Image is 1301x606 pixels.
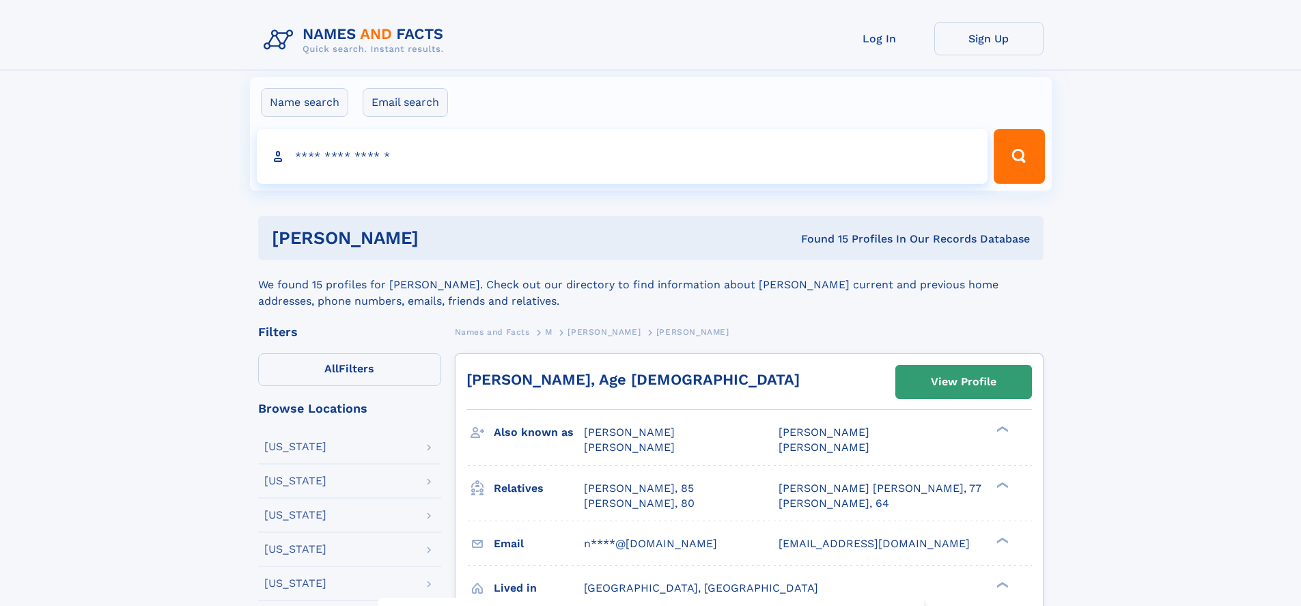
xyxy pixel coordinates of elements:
span: All [324,362,339,375]
img: Logo Names and Facts [258,22,455,59]
div: [US_STATE] [264,441,326,452]
a: [PERSON_NAME], Age [DEMOGRAPHIC_DATA] [466,371,800,388]
h3: Lived in [494,577,584,600]
div: [US_STATE] [264,510,326,521]
a: Names and Facts [455,323,530,340]
span: [PERSON_NAME] [779,426,869,439]
a: [PERSON_NAME] [568,323,641,340]
div: ❯ [993,580,1009,589]
h3: Relatives [494,477,584,500]
a: [PERSON_NAME], 80 [584,496,695,511]
a: [PERSON_NAME], 85 [584,481,694,496]
a: Log In [825,22,934,55]
span: [PERSON_NAME] [656,327,729,337]
a: [PERSON_NAME] [PERSON_NAME], 77 [779,481,981,496]
a: M [545,323,552,340]
div: ❯ [993,425,1009,434]
a: [PERSON_NAME], 64 [779,496,889,511]
label: Filters [258,353,441,386]
button: Search Button [994,129,1044,184]
div: [US_STATE] [264,544,326,555]
div: ❯ [993,536,1009,545]
span: [PERSON_NAME] [584,441,675,454]
span: [PERSON_NAME] [779,441,869,454]
label: Name search [261,88,348,117]
span: [PERSON_NAME] [584,426,675,439]
span: M [545,327,552,337]
div: [US_STATE] [264,578,326,589]
a: Sign Up [934,22,1044,55]
div: We found 15 profiles for [PERSON_NAME]. Check out our directory to find information about [PERSON... [258,260,1044,309]
div: View Profile [931,366,996,398]
span: [PERSON_NAME] [568,327,641,337]
div: [US_STATE] [264,476,326,486]
h1: [PERSON_NAME] [272,230,610,247]
div: Browse Locations [258,402,441,415]
input: search input [257,129,988,184]
h3: Email [494,532,584,555]
a: View Profile [896,366,1031,398]
span: [GEOGRAPHIC_DATA], [GEOGRAPHIC_DATA] [584,581,818,594]
div: Found 15 Profiles In Our Records Database [610,232,1030,247]
label: Email search [363,88,448,117]
span: [EMAIL_ADDRESS][DOMAIN_NAME] [779,537,970,550]
div: ❯ [993,480,1009,489]
div: Filters [258,326,441,338]
h3: Also known as [494,421,584,444]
